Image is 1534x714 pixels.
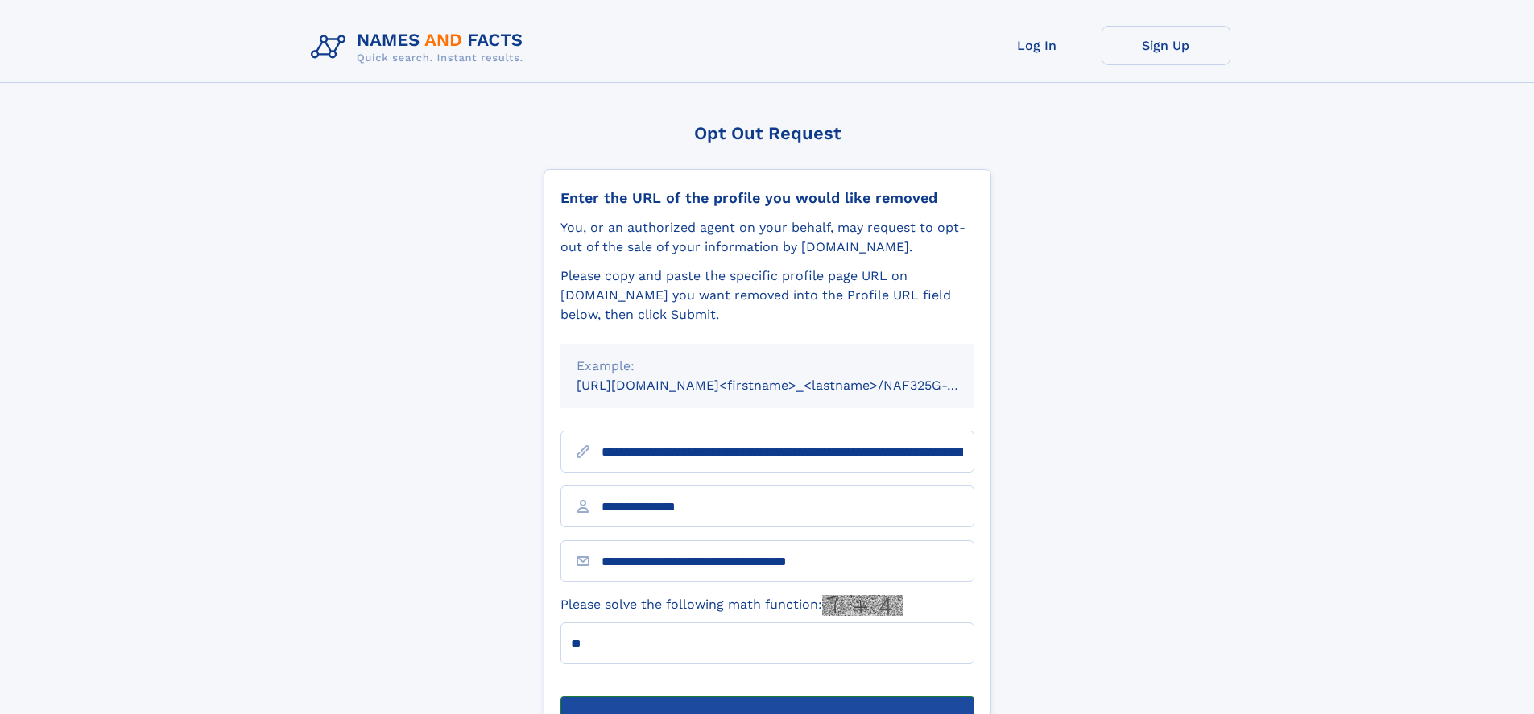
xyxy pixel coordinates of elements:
[304,26,536,69] img: Logo Names and Facts
[973,26,1102,65] a: Log In
[560,189,974,207] div: Enter the URL of the profile you would like removed
[544,123,991,143] div: Opt Out Request
[577,357,958,376] div: Example:
[560,218,974,257] div: You, or an authorized agent on your behalf, may request to opt-out of the sale of your informatio...
[560,266,974,324] div: Please copy and paste the specific profile page URL on [DOMAIN_NAME] you want removed into the Pr...
[1102,26,1230,65] a: Sign Up
[560,595,903,616] label: Please solve the following math function:
[577,378,1005,393] small: [URL][DOMAIN_NAME]<firstname>_<lastname>/NAF325G-xxxxxxxx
